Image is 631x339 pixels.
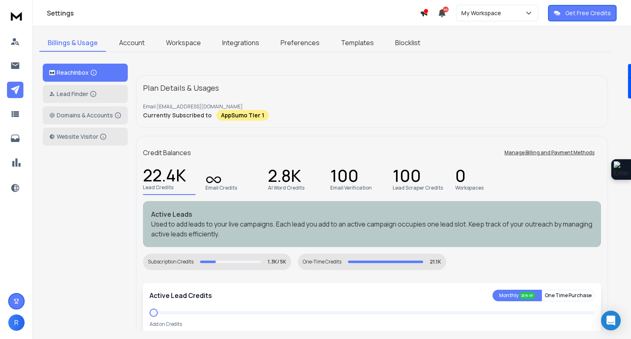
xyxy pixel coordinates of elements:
button: Website Visitor [43,128,128,146]
p: Active Leads [151,209,593,219]
a: Integrations [214,34,267,52]
span: 44 [443,7,449,12]
button: Get Free Credits [548,5,617,21]
a: Preferences [272,34,328,52]
img: logo [49,70,55,76]
p: Workspaces [455,185,484,191]
p: Credit Balances [143,148,191,158]
p: Active Lead Credits [150,291,212,300]
p: AI Word Credits [268,185,304,191]
p: 2.8K [268,172,301,183]
p: Email Verification [330,185,372,191]
p: Currently Subscribed to [143,111,212,119]
div: One-Time Credits [303,259,341,265]
p: Plan Details & Usages [143,82,219,94]
a: Blocklist [387,34,428,52]
h1: Settings [47,8,420,18]
p: Email: [EMAIL_ADDRESS][DOMAIN_NAME] [143,103,601,110]
p: 100 [330,172,359,183]
div: Subscription Credits [148,259,193,265]
button: ReachInbox [43,64,128,82]
p: 100 [393,172,421,183]
button: One Time Purchase [542,290,594,301]
p: Manage Billing and Payment Methods [504,149,594,156]
a: Billings & Usage [39,34,106,52]
p: 1.3K/ 5K [268,259,286,265]
button: R [8,314,25,331]
button: Monthly 20% off [493,290,542,301]
div: Open Intercom Messenger [601,311,621,330]
p: Add on Credits [150,321,182,328]
p: Get Free Credits [565,9,611,17]
a: Account [111,34,153,52]
div: 20% off [519,292,535,299]
p: 21.1K [430,259,441,265]
p: Lead Credits [143,184,173,191]
p: Used to add leads to your live campaigns. Each lead you add to an active campaign occupies one le... [151,219,593,239]
p: 22.4K [143,171,186,183]
button: Domains & Accounts [43,106,128,124]
img: Extension Icon [614,161,629,178]
p: Lead Scraper Credits [393,185,443,191]
img: logo [8,8,25,23]
a: Templates [333,34,382,52]
div: AppSumo Tier 1 [216,110,269,121]
a: Workspace [158,34,209,52]
button: Lead Finder [43,85,128,103]
button: Manage Billing and Payment Methods [498,144,601,161]
p: 0 [455,172,466,183]
p: Email Credits [205,185,237,191]
p: My Workspace [461,9,504,17]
